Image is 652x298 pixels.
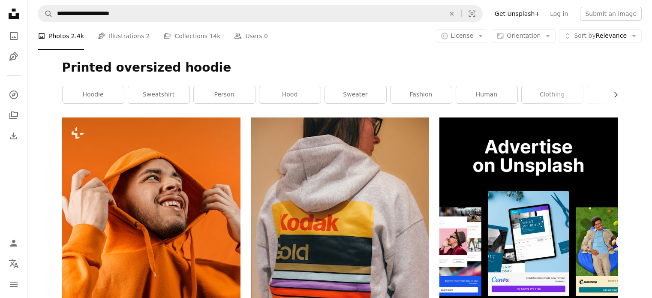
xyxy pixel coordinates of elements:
button: scroll list to the right [608,86,618,103]
a: Get Unsplash+ [490,7,545,21]
button: License [436,29,489,43]
a: a man in an orange hoodie is smiling [62,247,240,255]
span: Orientation [507,32,541,39]
span: 14k [209,31,220,41]
a: Collections 14k [163,22,220,50]
button: Submit an image [580,7,642,21]
a: Illustrations 2 [98,22,150,50]
a: a person wearing a sweatshirt with a hoodie on [251,247,429,255]
a: clothing [522,86,583,103]
img: file-1635990755334-4bfd90f37242image [439,117,618,296]
button: Sort byRelevance [559,29,642,43]
a: Log in / Sign up [5,235,22,252]
h1: Printed oversized hoodie [62,60,618,75]
a: sweater [325,86,386,103]
a: Users 0 [234,22,268,50]
a: hood [259,86,321,103]
button: Visual search [462,6,482,22]
a: hoodie [63,86,124,103]
a: Photos [5,27,22,45]
a: Collections [5,107,22,124]
button: Orientation [492,29,556,43]
a: Explore [5,86,22,103]
a: Download History [5,127,22,144]
form: Find visuals sitewide [38,5,483,22]
a: coat [587,86,649,103]
button: Clear [442,6,461,22]
button: Menu [5,276,22,293]
a: sweatshirt [128,86,189,103]
span: 2 [146,31,150,41]
a: Log in [545,7,573,21]
span: 0 [264,31,268,41]
span: Relevance [574,32,627,40]
span: License [451,32,474,39]
a: Illustrations [5,48,22,65]
a: fashion [391,86,452,103]
span: Sort by [574,32,595,39]
a: human [456,86,517,103]
button: Search Unsplash [38,6,53,22]
a: person [194,86,255,103]
button: Language [5,255,22,272]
